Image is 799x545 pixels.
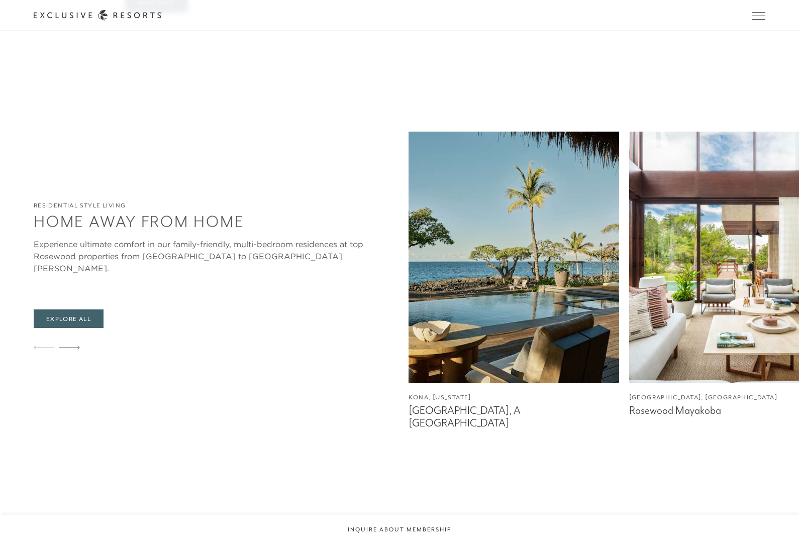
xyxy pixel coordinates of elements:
[34,238,399,274] div: Experience ultimate comfort in our family-friendly, multi-bedroom residences at top Rosewood prop...
[409,404,619,429] figcaption: [GEOGRAPHIC_DATA], A [GEOGRAPHIC_DATA]
[34,309,104,329] a: Explore All
[409,393,619,402] figcaption: Kona, [US_STATE]
[34,201,399,210] h6: Residential Style Living
[752,12,765,19] button: Open navigation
